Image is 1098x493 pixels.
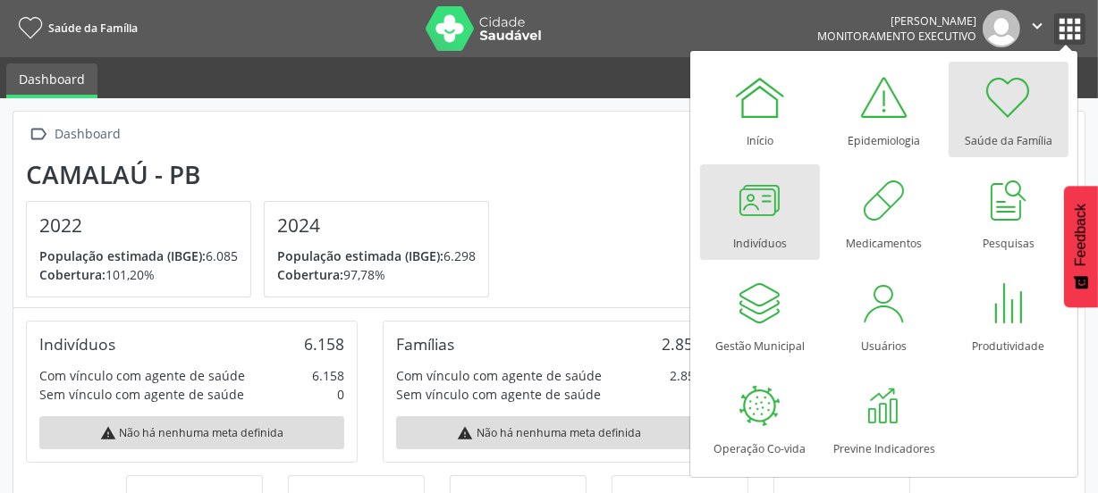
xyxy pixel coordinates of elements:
[983,10,1020,47] img: img
[277,247,443,264] span: População estimada (IBGE):
[6,63,97,98] a: Dashboard
[39,385,244,404] div: Sem vínculo com agente de saúde
[277,246,476,265] p: 6.298
[26,160,502,189] div: Camalaú - PB
[662,334,702,354] div: 2.858
[39,247,206,264] span: População estimada (IBGE):
[396,334,454,354] div: Famílias
[39,366,245,385] div: Com vínculo com agente de saúde
[700,62,820,157] a: Início
[824,370,944,465] a: Previne Indicadores
[48,21,138,36] span: Saúde da Família
[100,425,116,441] i: warning
[304,334,344,354] div: 6.158
[700,267,820,363] a: Gestão Municipal
[700,370,820,465] a: Operação Co-vida
[39,416,344,449] div: Não há nenhuma meta definida
[1064,186,1098,307] button: Feedback - Mostrar pesquisa
[312,366,344,385] div: 6.158
[39,265,238,284] p: 101,20%
[26,121,52,147] i: 
[13,13,138,43] a: Saúde da Família
[39,214,238,237] h4: 2022
[824,267,944,363] a: Usuários
[824,62,944,157] a: Epidemiologia
[277,265,476,284] p: 97,78%
[26,121,124,147] a:  Dashboard
[817,13,976,29] div: [PERSON_NAME]
[949,62,1068,157] a: Saúde da Família
[949,164,1068,260] a: Pesquisas
[39,246,238,265] p: 6.085
[396,385,601,404] div: Sem vínculo com agente de saúde
[817,29,976,44] span: Monitoramento Executivo
[670,366,702,385] div: 2.858
[457,425,473,441] i: warning
[700,164,820,260] a: Indivíduos
[277,266,343,283] span: Cobertura:
[1027,16,1047,36] i: 
[277,214,476,237] h4: 2024
[39,266,106,283] span: Cobertura:
[1054,13,1085,45] button: apps
[1073,204,1089,266] span: Feedback
[39,334,115,354] div: Indivíduos
[52,121,124,147] div: Dashboard
[337,385,344,404] div: 0
[396,366,602,385] div: Com vínculo com agente de saúde
[824,164,944,260] a: Medicamentos
[1020,10,1054,47] button: 
[396,416,701,449] div: Não há nenhuma meta definida
[949,267,1068,363] a: Produtividade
